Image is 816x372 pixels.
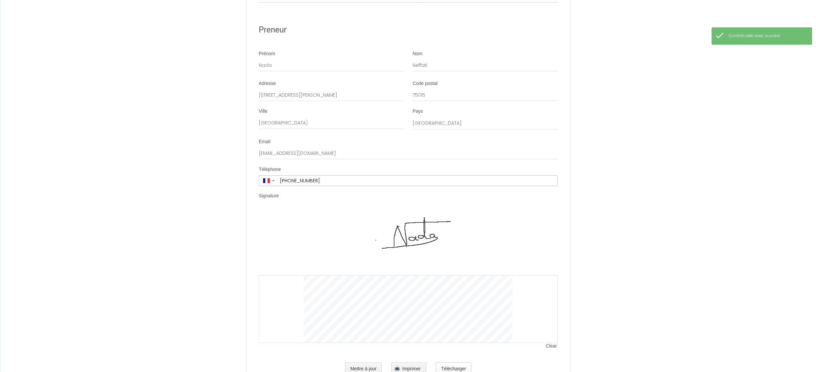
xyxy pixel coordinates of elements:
[271,179,275,182] span: ▼
[259,108,267,115] label: Ville
[402,366,421,371] span: Imprimer
[729,33,805,39] div: Contrat créé avec succès!
[259,80,276,87] label: Adresse
[304,208,512,275] img: signature
[259,166,281,173] label: Téléphone
[394,366,400,371] img: printer.png
[259,51,275,57] label: Prénom
[413,80,438,87] label: Code postal
[259,138,270,145] label: Email
[277,176,557,186] input: +33 6 12 34 56 78
[413,108,423,115] label: Pays
[546,343,558,350] span: Clear
[259,193,279,199] label: Signature
[413,51,423,57] label: Nom
[259,23,558,36] h2: Preneur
